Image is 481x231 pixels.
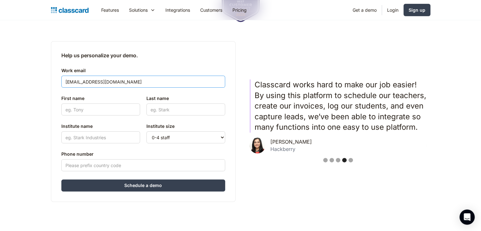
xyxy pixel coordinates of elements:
a: Pricing [227,3,252,17]
label: Institute name [61,122,140,130]
a: Get a demo [348,3,382,17]
input: Schedule a demo [61,179,225,191]
label: Work email [61,67,225,74]
input: eg. Tony [61,103,140,115]
a: Login [382,3,404,17]
div: [PERSON_NAME] [270,139,312,145]
input: eg. tony@starkindustries.com [61,76,225,88]
h2: Help us personalize your demo. [61,52,225,59]
div: 4 of 5 [250,79,427,164]
p: Classcard works hard to make our job easier! By using this platform to schedule our teachers, cre... [255,79,427,133]
a: Customers [195,3,227,17]
label: First name [61,95,140,102]
form: Contact Form [61,64,225,191]
div: Show slide 1 of 5 [323,158,328,162]
label: Institute size [146,122,225,130]
input: eg. Stark Industries [61,131,140,143]
div: Show slide 2 of 5 [330,158,334,162]
div: Show slide 4 of 5 [342,158,347,162]
div: Hackberry [270,146,312,152]
div: Show slide 5 of 5 [348,158,353,162]
a: Sign up [404,4,430,16]
div: Show slide 3 of 5 [336,158,340,162]
a: home [51,6,89,15]
a: Integrations [160,3,195,17]
a: Features [96,3,124,17]
div: Sign up [409,7,425,13]
div: Solutions [129,7,148,13]
label: Phone number [61,150,225,158]
div: Solutions [124,3,160,17]
input: Please prefix country code [61,159,225,171]
div: carousel [246,76,430,167]
label: Last name [146,95,225,102]
div: Open Intercom Messenger [459,209,475,225]
input: eg. Stark [146,103,225,115]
